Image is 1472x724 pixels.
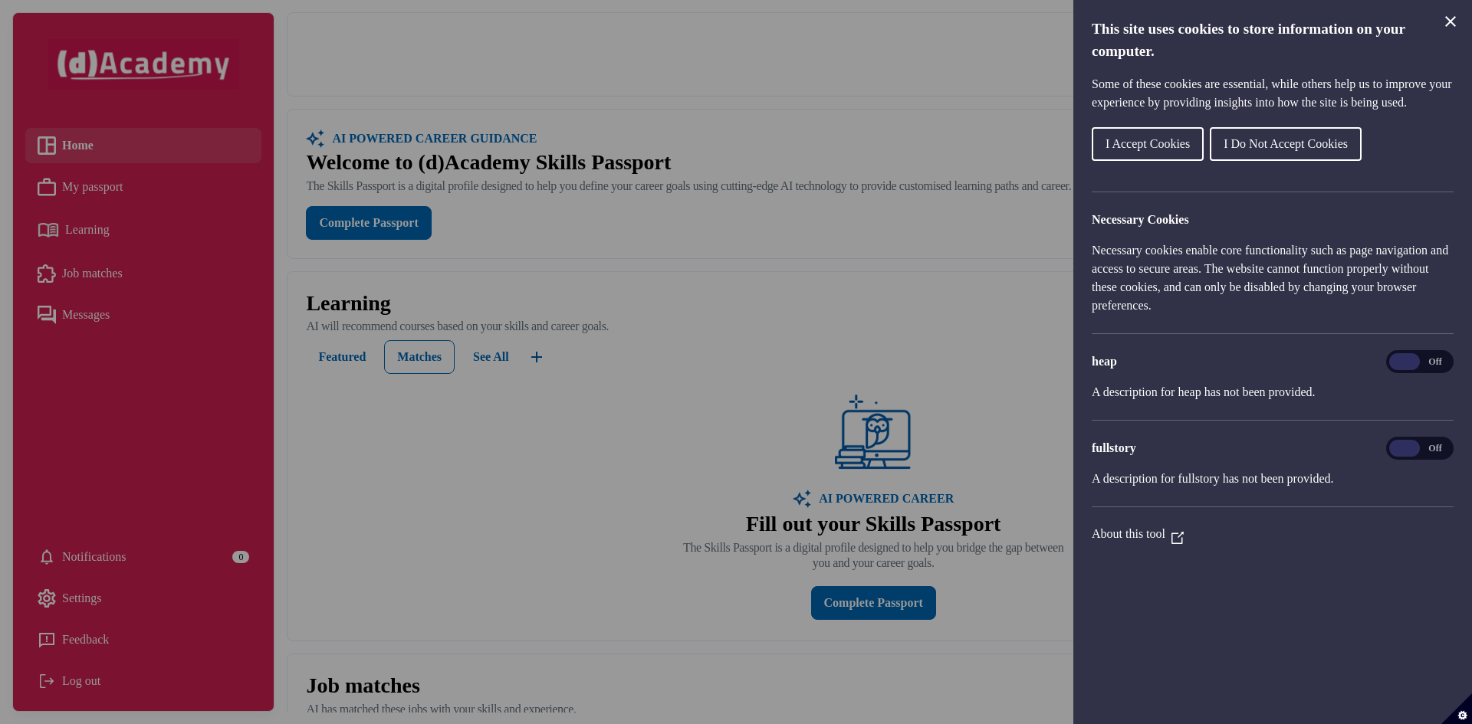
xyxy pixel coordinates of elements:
button: I Accept Cookies [1092,127,1204,161]
h2: Necessary Cookies [1092,211,1454,229]
span: On [1389,440,1420,457]
p: Some of these cookies are essential, while others help us to improve your experience by providing... [1092,75,1454,112]
h3: fullstory [1092,439,1454,457]
a: About this tool [1092,527,1184,540]
h1: This site uses cookies to store information on your computer. [1092,18,1454,63]
button: I Do Not Accept Cookies [1210,127,1362,161]
h3: heap [1092,352,1454,371]
span: Off [1420,353,1451,370]
span: I Accept Cookies [1106,137,1190,150]
button: Set cookie preferences [1441,693,1472,724]
p: Necessary cookies enable core functionality such as page navigation and access to secure areas. T... [1092,241,1454,315]
p: A description for heap has not been provided. [1092,383,1454,401]
button: Close Cookie Control [1441,12,1460,31]
span: Off [1420,440,1451,457]
p: A description for fullstory has not been provided. [1092,470,1454,488]
span: On [1389,353,1420,370]
span: I Do Not Accept Cookies [1224,137,1348,150]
